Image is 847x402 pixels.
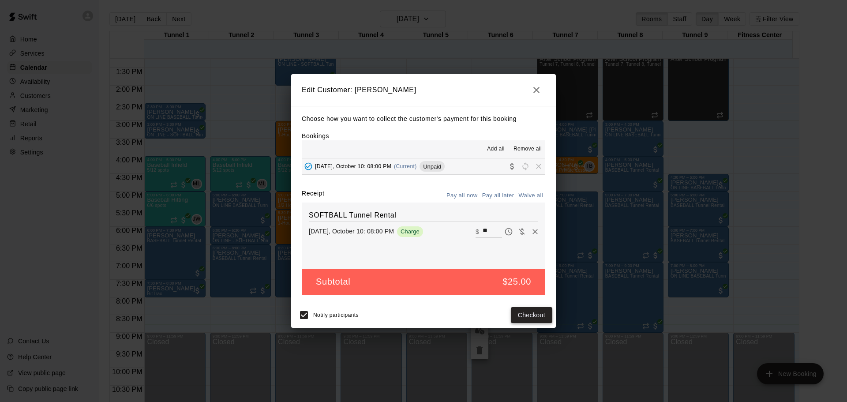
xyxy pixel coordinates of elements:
[513,145,542,154] span: Remove all
[502,227,515,235] span: Pay later
[519,163,532,169] span: Reschedule
[313,312,359,318] span: Notify participants
[309,227,394,236] p: [DATE], October 10: 08:00 PM
[480,189,517,203] button: Pay all later
[316,276,350,288] h5: Subtotal
[394,163,417,169] span: (Current)
[302,132,329,139] label: Bookings
[511,307,552,323] button: Checkout
[510,142,545,156] button: Remove all
[502,276,531,288] h5: $25.00
[302,158,545,175] button: Added - Collect Payment[DATE], October 10: 08:00 PM(Current)UnpaidCollect paymentRescheduleRemove
[315,163,391,169] span: [DATE], October 10: 08:00 PM
[476,227,479,236] p: $
[487,145,505,154] span: Add all
[444,189,480,203] button: Pay all now
[516,189,545,203] button: Waive all
[515,227,528,235] span: Waive payment
[506,163,519,169] span: Collect payment
[528,225,542,238] button: Remove
[302,113,545,124] p: Choose how you want to collect the customer's payment for this booking
[309,210,538,221] h6: SOFTBALL Tunnel Rental
[420,163,445,170] span: Unpaid
[482,142,510,156] button: Add all
[302,189,324,203] label: Receipt
[532,163,545,169] span: Remove
[397,228,423,235] span: Charge
[291,74,556,106] h2: Edit Customer: [PERSON_NAME]
[302,160,315,173] button: Added - Collect Payment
